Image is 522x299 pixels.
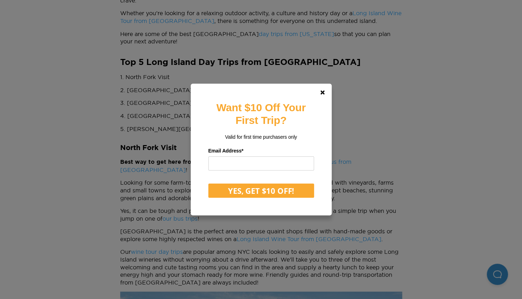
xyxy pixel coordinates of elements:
a: Close [314,84,331,101]
label: Email Address [208,145,314,156]
span: Required [241,148,243,154]
strong: Want $10 Off Your First Trip? [216,102,306,126]
button: YES, GET $10 OFF! [208,184,314,198]
span: Valid for first time purchasers only [225,134,297,140]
